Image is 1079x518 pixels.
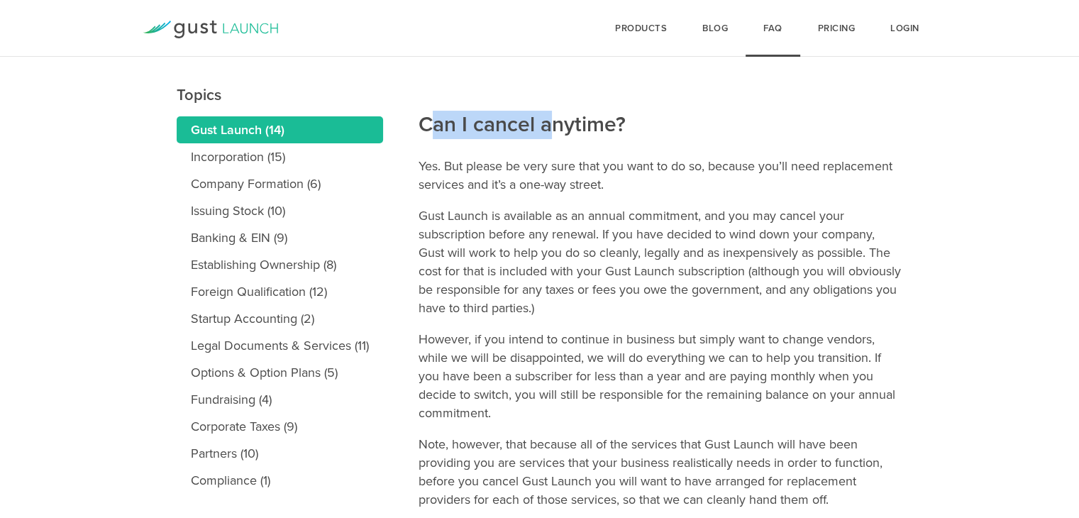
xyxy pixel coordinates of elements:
a: Company Formation (6) [177,170,383,197]
a: Establishing Ownership (8) [177,251,383,278]
a: Legal Documents & Services (11) [177,332,383,359]
a: Fundraising (4) [177,386,383,413]
a: Options & Option Plans (5) [177,359,383,386]
a: Issuing Stock (10) [177,197,383,224]
h2: Can I cancel anytime? [419,15,903,139]
a: Foreign Qualification (12) [177,278,383,305]
a: Banking & EIN (9) [177,224,383,251]
a: Gust Launch (14) [177,116,383,143]
a: Corporate Taxes (9) [177,413,383,440]
a: Startup Accounting (2) [177,305,383,332]
p: Note, however, that because all of the services that Gust Launch will have been providing you are... [419,435,903,509]
a: Partners (10) [177,440,383,467]
a: Incorporation (15) [177,143,383,170]
a: Compliance (1) [177,467,383,494]
p: However, if you intend to continue in business but simply want to change vendors, while we will b... [419,330,903,422]
p: Yes. But please be very sure that you want to do so, because you’ll need replacement services and... [419,157,903,194]
p: Gust Launch is available as an annual commitment, and you may cancel your subscription before any... [419,206,903,317]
